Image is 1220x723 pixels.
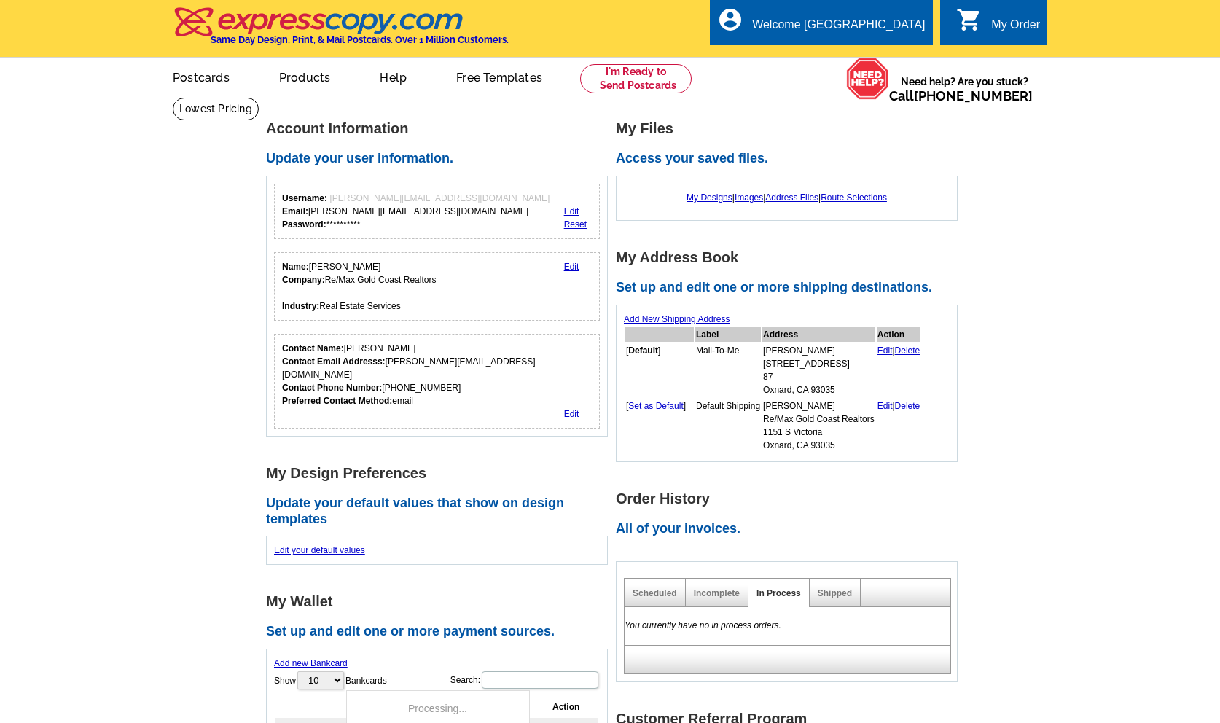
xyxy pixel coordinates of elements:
[266,624,616,640] h2: Set up and edit one or more payment sources.
[564,206,579,216] a: Edit
[616,280,966,296] h2: Set up and edit one or more shipping destinations.
[616,121,966,136] h1: My Files
[628,401,683,411] a: Set as Default
[282,206,308,216] strong: Email:
[694,588,740,598] a: Incomplete
[282,383,382,393] strong: Contact Phone Number:
[274,658,348,668] a: Add new Bankcard
[282,260,436,313] div: [PERSON_NAME] Re/Max Gold Coast Realtors Real Estate Services
[877,399,921,453] td: |
[356,59,430,93] a: Help
[821,192,887,203] a: Route Selections
[274,184,600,239] div: Your login information.
[717,7,743,33] i: account_circle
[956,16,1040,34] a: shopping_cart My Order
[695,399,761,453] td: Default Shipping
[282,193,327,203] strong: Username:
[895,401,920,411] a: Delete
[450,670,600,690] label: Search:
[762,343,875,397] td: [PERSON_NAME] [STREET_ADDRESS] 87 Oxnard, CA 93035
[282,192,550,231] div: [PERSON_NAME][EMAIL_ADDRESS][DOMAIN_NAME] **********
[282,343,344,353] strong: Contact Name:
[687,192,732,203] a: My Designs
[256,59,354,93] a: Products
[564,409,579,419] a: Edit
[877,327,921,342] th: Action
[564,262,579,272] a: Edit
[616,521,966,537] h2: All of your invoices.
[433,59,566,93] a: Free Templates
[274,545,365,555] a: Edit your default values
[149,59,253,93] a: Postcards
[282,262,309,272] strong: Name:
[756,588,801,598] a: In Process
[889,88,1033,103] span: Call
[616,491,966,507] h1: Order History
[282,356,386,367] strong: Contact Email Addresss:
[991,18,1040,39] div: My Order
[625,343,694,397] td: [ ]
[735,192,763,203] a: Images
[956,7,982,33] i: shopping_cart
[877,343,921,397] td: |
[914,88,1033,103] a: [PHONE_NUMBER]
[297,671,344,689] select: ShowBankcards
[173,17,509,45] a: Same Day Design, Print, & Mail Postcards. Over 1 Million Customers.
[282,396,392,406] strong: Preferred Contact Method:
[329,193,550,203] span: [PERSON_NAME][EMAIL_ADDRESS][DOMAIN_NAME]
[282,219,326,230] strong: Password:
[762,399,875,453] td: [PERSON_NAME] Re/Max Gold Coast Realtors 1151 S Victoria Oxnard, CA 93035
[282,301,319,311] strong: Industry:
[616,250,966,265] h1: My Address Book
[564,219,587,230] a: Reset
[624,184,950,211] div: | | |
[633,588,677,598] a: Scheduled
[846,58,889,100] img: help
[482,671,598,689] input: Search:
[877,345,893,356] a: Edit
[282,342,592,407] div: [PERSON_NAME] [PERSON_NAME][EMAIL_ADDRESS][DOMAIN_NAME] [PHONE_NUMBER] email
[211,34,509,45] h4: Same Day Design, Print, & Mail Postcards. Over 1 Million Customers.
[889,74,1040,103] span: Need help? Are you stuck?
[266,466,616,481] h1: My Design Preferences
[625,399,694,453] td: [ ]
[628,345,658,356] b: Default
[624,314,730,324] a: Add New Shipping Address
[765,192,818,203] a: Address Files
[695,343,761,397] td: Mail-To-Me
[616,151,966,167] h2: Access your saved files.
[266,496,616,527] h2: Update your default values that show on design templates
[274,252,600,321] div: Your personal details.
[762,327,875,342] th: Address
[282,275,325,285] strong: Company:
[625,620,781,630] em: You currently have no in process orders.
[266,121,616,136] h1: Account Information
[752,18,925,39] div: Welcome [GEOGRAPHIC_DATA]
[818,588,852,598] a: Shipped
[266,594,616,609] h1: My Wallet
[895,345,920,356] a: Delete
[877,401,893,411] a: Edit
[695,327,761,342] th: Label
[274,670,387,691] label: Show Bankcards
[274,334,600,429] div: Who should we contact regarding order issues?
[545,698,598,716] th: Action
[266,151,616,167] h2: Update your user information.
